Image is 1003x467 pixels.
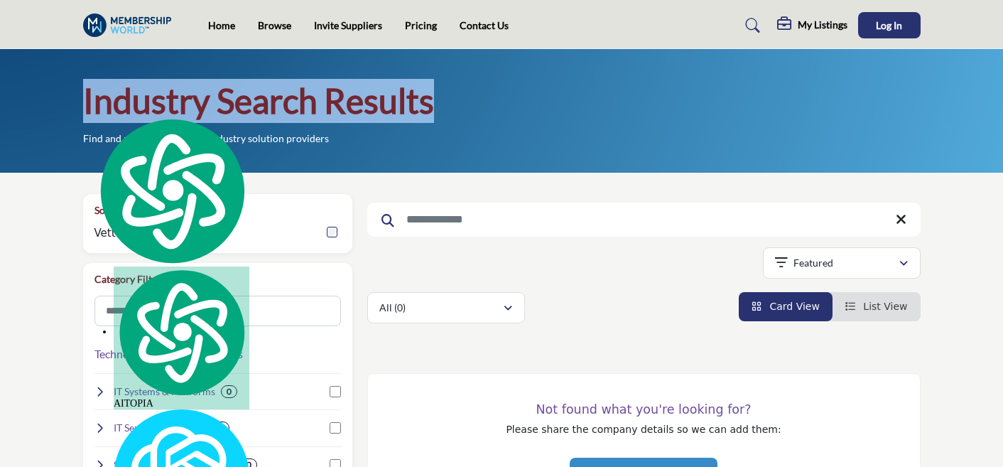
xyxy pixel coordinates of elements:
[460,19,509,31] a: Contact Us
[798,18,847,31] h5: My Listings
[863,301,907,312] span: List View
[208,19,235,31] a: Home
[83,14,179,37] img: Site Logo
[258,19,291,31] a: Browse
[739,292,833,321] li: Card View
[114,267,249,410] div: AITOPIA
[405,19,437,31] a: Pricing
[858,12,921,38] button: Log In
[732,14,769,37] a: Search
[396,402,891,417] h3: Not found what you're looking for?
[367,292,525,323] button: All (0)
[876,19,902,31] span: Log In
[769,301,819,312] span: Card View
[367,203,921,237] input: Search Keyword
[327,227,337,237] input: Vetted Partners checkbox
[506,424,781,435] span: Please share the company details so we can add them:
[379,301,406,315] p: All (0)
[752,301,820,312] a: View Card
[833,292,921,321] li: List View
[314,19,382,31] a: Invite Suppliers
[83,79,434,123] h1: Industry Search Results
[330,422,341,434] input: Select IT Services & Support checkbox
[793,256,833,270] p: Featured
[763,247,921,279] button: Featured
[845,301,908,312] a: View List
[777,17,847,34] div: My Listings
[83,131,329,146] p: Find and research preferred industry solution providers
[330,386,341,397] input: Select IT Systems & Platforms checkbox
